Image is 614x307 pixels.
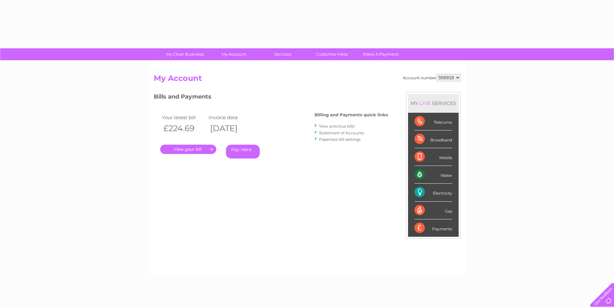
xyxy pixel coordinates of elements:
[403,74,461,82] div: Account number
[315,112,388,117] h4: Billing and Payments quick links
[414,113,452,130] div: Telecoms
[414,202,452,219] div: Gas
[154,92,388,103] h3: Bills and Payments
[414,148,452,166] div: Mobile
[305,48,358,60] a: Customer Help
[160,122,207,135] th: £224.69
[319,137,361,142] a: Paperless bill settings
[354,48,407,60] a: Make A Payment
[414,130,452,148] div: Broadband
[226,145,260,158] a: Pay Here
[256,48,309,60] a: Services
[414,184,452,201] div: Electricity
[160,113,207,122] td: Your latest bill
[207,48,260,60] a: My Account
[319,130,364,135] a: Statement of Accounts
[418,100,432,106] div: LIVE
[160,145,216,154] a: .
[408,94,459,112] div: MY SERVICES
[154,74,461,86] h2: My Account
[414,166,452,184] div: Water
[158,48,211,60] a: My Clear Business
[207,113,254,122] td: Invoice date
[319,124,355,129] a: View previous bills
[414,219,452,237] div: Payments
[207,122,254,135] th: [DATE]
